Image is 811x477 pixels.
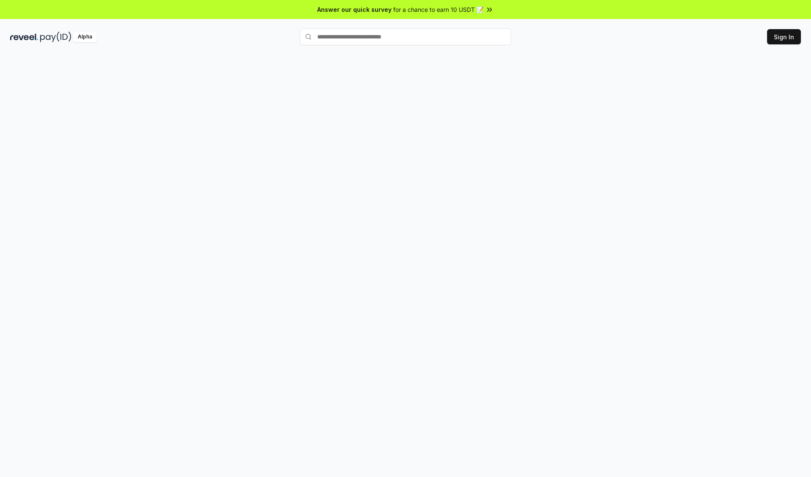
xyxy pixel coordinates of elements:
img: pay_id [40,32,71,42]
button: Sign In [767,29,801,44]
span: for a chance to earn 10 USDT 📝 [393,5,484,14]
img: reveel_dark [10,32,38,42]
div: Alpha [73,32,97,42]
span: Answer our quick survey [317,5,392,14]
